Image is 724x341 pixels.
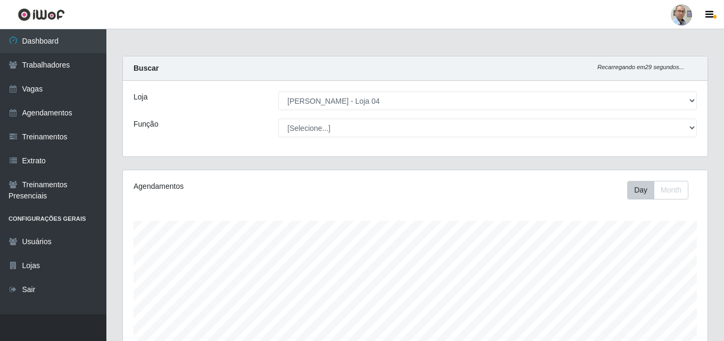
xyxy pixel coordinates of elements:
[627,181,697,199] div: Toolbar with button groups
[597,64,684,70] i: Recarregando em 29 segundos...
[134,92,147,103] label: Loja
[627,181,688,199] div: First group
[627,181,654,199] button: Day
[18,8,65,21] img: CoreUI Logo
[134,181,359,192] div: Agendamentos
[654,181,688,199] button: Month
[134,119,159,130] label: Função
[134,64,159,72] strong: Buscar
